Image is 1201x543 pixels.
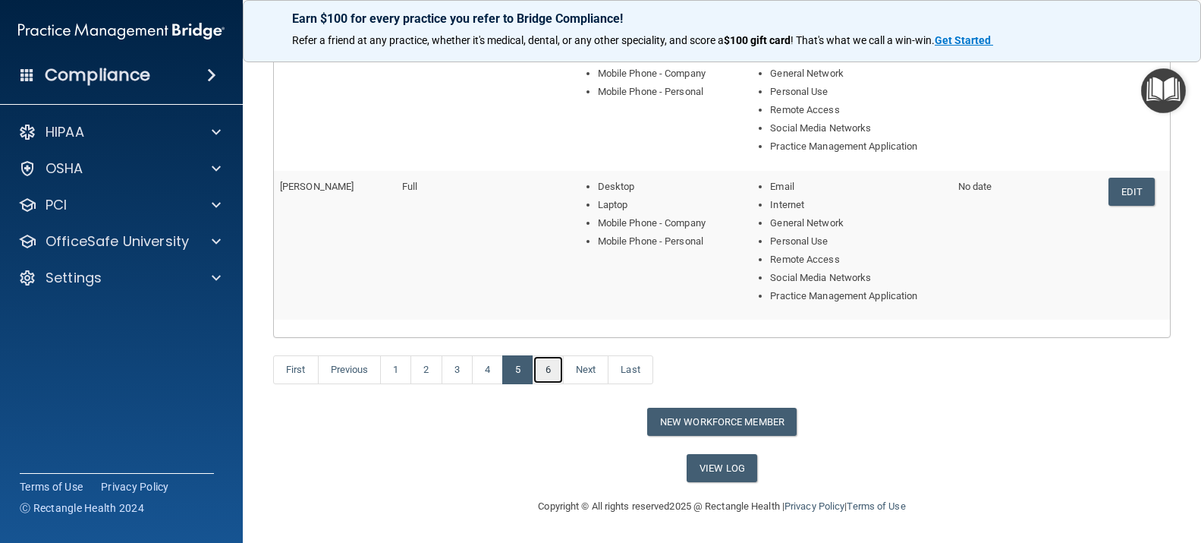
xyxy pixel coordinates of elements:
[18,123,221,141] a: HIPAA
[598,178,728,196] li: Desktop
[18,159,221,178] a: OSHA
[608,355,652,384] a: Last
[46,196,67,214] p: PCI
[770,287,945,305] li: Practice Management Application
[687,454,757,482] a: View Log
[380,355,411,384] a: 1
[791,34,935,46] span: ! That's what we call a win-win.
[46,269,102,287] p: Settings
[292,34,724,46] span: Refer a friend at any practice, whether it's medical, dental, or any other speciality, and score a
[770,251,945,269] li: Remote Access
[280,181,354,192] span: [PERSON_NAME]
[770,65,945,83] li: General Network
[598,65,728,83] li: Mobile Phone - Company
[784,500,844,512] a: Privacy Policy
[502,355,533,384] a: 5
[292,11,1152,26] p: Earn $100 for every practice you refer to Bridge Compliance!
[18,232,221,251] a: OfficeSafe University
[410,355,442,384] a: 2
[563,355,608,384] a: Next
[472,355,503,384] a: 4
[273,355,319,384] a: First
[770,214,945,232] li: General Network
[445,482,999,531] div: Copyright © All rights reserved 2025 @ Rectangle Health | |
[318,355,382,384] a: Previous
[1108,178,1155,206] a: Edit
[770,137,945,156] li: Practice Management Application
[847,500,905,512] a: Terms of Use
[647,408,797,436] button: New Workforce Member
[935,34,991,46] strong: Get Started
[770,178,945,196] li: Email
[770,196,945,214] li: Internet
[598,196,728,214] li: Laptop
[20,479,83,494] a: Terms of Use
[18,269,221,287] a: Settings
[598,232,728,251] li: Mobile Phone - Personal
[958,181,992,192] span: No date
[533,355,564,384] a: 6
[46,123,84,141] p: HIPAA
[724,34,791,46] strong: $100 gift card
[770,83,945,101] li: Personal Use
[46,159,83,178] p: OSHA
[402,181,417,192] span: Full
[770,269,945,287] li: Social Media Networks
[1141,68,1186,113] button: Open Resource Center
[20,500,144,516] span: Ⓒ Rectangle Health 2024
[442,355,473,384] a: 3
[45,65,150,86] h4: Compliance
[598,214,728,232] li: Mobile Phone - Company
[598,83,728,101] li: Mobile Phone - Personal
[46,232,189,251] p: OfficeSafe University
[770,119,945,137] li: Social Media Networks
[770,232,945,251] li: Personal Use
[770,101,945,119] li: Remote Access
[935,34,993,46] a: Get Started
[18,196,221,214] a: PCI
[101,479,169,494] a: Privacy Policy
[18,16,225,46] img: PMB logo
